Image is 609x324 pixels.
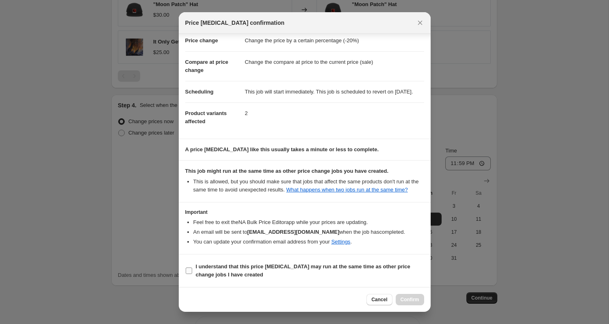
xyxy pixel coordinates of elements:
span: Scheduling [185,89,214,95]
li: This is allowed, but you should make sure that jobs that affect the same products don ' t run at ... [193,178,424,194]
span: Cancel [371,296,387,303]
dd: Change the price by a certain percentage (-20%) [245,30,424,51]
li: You can update your confirmation email address from your . [193,238,424,246]
b: I understand that this price [MEDICAL_DATA] may run at the same time as other price change jobs I... [196,263,410,278]
li: Feel free to exit the NA Bulk Price Editor app while your prices are updating. [193,218,424,226]
dd: Change the compare at price to the current price (sale) [245,51,424,73]
button: Close [414,17,426,28]
span: Compare at price change [185,59,228,73]
h3: Important [185,209,424,215]
b: This job might run at the same time as other price change jobs you have created. [185,168,389,174]
a: Settings [331,239,350,245]
a: What happens when two jobs run at the same time? [286,187,408,193]
dd: 2 [245,102,424,124]
b: A price [MEDICAL_DATA] like this usually takes a minute or less to complete. [185,146,379,152]
li: An email will be sent to when the job has completed . [193,228,424,236]
span: Price change [185,37,218,43]
span: Price [MEDICAL_DATA] confirmation [185,19,285,27]
button: Cancel [366,294,392,305]
dd: This job will start immediately. This job is scheduled to revert on [DATE]. [245,81,424,102]
b: [EMAIL_ADDRESS][DOMAIN_NAME] [247,229,339,235]
span: Product variants affected [185,110,227,124]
